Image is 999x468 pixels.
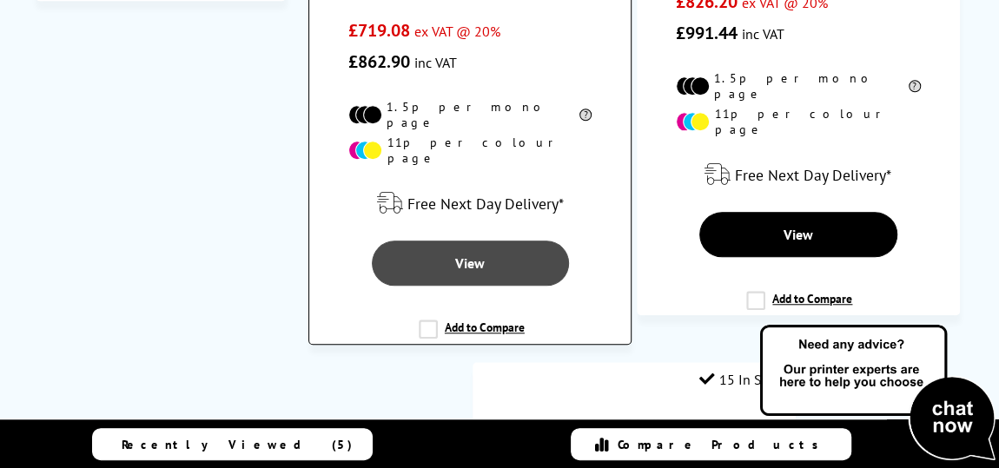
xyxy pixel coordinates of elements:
img: Open Live Chat window [756,322,999,465]
span: inc VAT [414,54,457,71]
span: £719.08 [348,19,410,42]
div: modal_delivery [318,179,622,227]
li: 1.5p per mono page [348,99,592,130]
label: Add to Compare [746,291,852,324]
span: View [784,226,813,243]
div: 15 In Stock [699,371,787,388]
span: Free Next Day Delivery* [735,165,891,185]
span: £991.44 [676,22,738,44]
label: Add to Compare [419,320,525,353]
span: Compare Products [618,437,828,452]
span: inc VAT [742,25,784,43]
span: ex VAT @ 20% [414,23,500,40]
span: Recently Viewed (5) [122,437,353,452]
a: Compare Products [571,428,851,460]
span: Free Next Day Delivery* [407,194,564,214]
li: 11p per colour page [348,135,592,166]
a: View [699,212,897,257]
a: Recently Viewed (5) [92,428,373,460]
span: £862.90 [348,50,410,73]
li: 1.5p per mono page [676,70,921,102]
span: View [455,254,485,272]
a: View [372,241,569,286]
div: modal_delivery [645,150,951,199]
li: 11p per colour page [676,106,921,137]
